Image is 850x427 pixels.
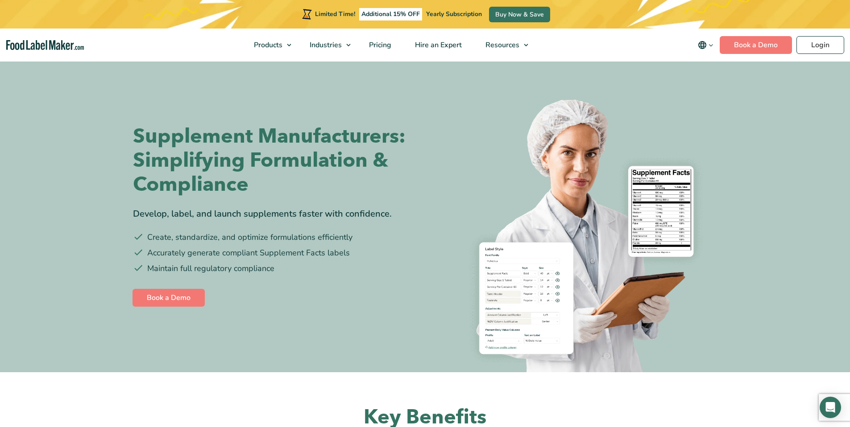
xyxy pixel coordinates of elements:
[359,8,422,21] span: Additional 15% OFF
[133,289,205,307] a: Book a Demo
[412,40,463,50] span: Hire an Expert
[133,247,419,259] li: Accurately generate compliant Supplement Facts labels
[403,29,472,62] a: Hire an Expert
[133,207,419,221] div: Develop, label, and launch supplements faster with confidence.
[366,40,392,50] span: Pricing
[133,263,419,275] li: Maintain full regulatory compliance
[133,124,419,197] h1: Supplement Manufacturers: Simplifying Formulation & Compliance
[474,29,533,62] a: Resources
[307,40,343,50] span: Industries
[820,397,841,418] div: Open Intercom Messenger
[315,10,355,18] span: Limited Time!
[796,36,844,54] a: Login
[489,7,550,22] a: Buy Now & Save
[242,29,296,62] a: Products
[483,40,520,50] span: Resources
[251,40,283,50] span: Products
[298,29,355,62] a: Industries
[357,29,401,62] a: Pricing
[426,10,482,18] span: Yearly Subscription
[133,231,419,243] li: Create, standardize, and optimize formulations efficiently
[720,36,792,54] a: Book a Demo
